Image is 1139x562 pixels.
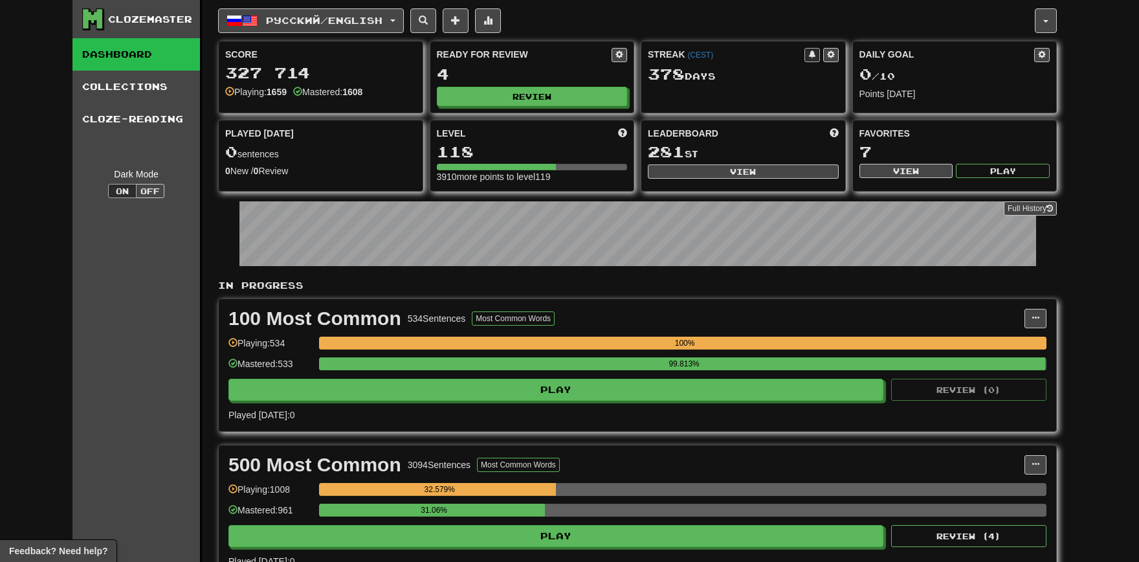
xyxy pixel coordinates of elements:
[323,483,556,496] div: 32.579%
[648,127,718,140] span: Leaderboard
[410,8,436,33] button: Search sentences
[225,142,238,161] span: 0
[228,525,883,547] button: Play
[228,357,313,379] div: Mastered: 533
[648,164,839,179] button: View
[437,170,628,183] div: 3910 more points to level 119
[859,48,1035,62] div: Daily Goal
[225,65,416,81] div: 327 714
[859,71,895,82] span: / 10
[437,87,628,106] button: Review
[228,337,313,358] div: Playing: 534
[648,65,685,83] span: 378
[72,38,200,71] a: Dashboard
[477,458,560,472] button: Most Common Words
[408,312,466,325] div: 534 Sentences
[437,66,628,82] div: 4
[687,51,713,60] a: (CEST)
[9,545,107,557] span: Open feedback widget
[225,144,416,161] div: sentences
[266,15,382,26] span: Русский / English
[472,311,555,326] button: Most Common Words
[225,85,287,98] div: Playing:
[293,85,362,98] div: Mastered:
[323,357,1045,370] div: 99.813%
[956,164,1050,178] button: Play
[228,309,401,328] div: 100 Most Common
[891,525,1046,547] button: Review (4)
[136,184,164,198] button: Off
[648,144,839,161] div: st
[72,71,200,103] a: Collections
[859,87,1050,100] div: Points [DATE]
[648,142,685,161] span: 281
[82,168,190,181] div: Dark Mode
[72,103,200,135] a: Cloze-Reading
[225,164,416,177] div: New / Review
[859,65,872,83] span: 0
[891,379,1046,401] button: Review (0)
[323,504,545,517] div: 31.06%
[408,458,470,471] div: 3094 Sentences
[859,127,1050,140] div: Favorites
[830,127,839,140] span: This week in points, UTC
[225,48,416,61] div: Score
[323,337,1046,350] div: 100%
[648,66,839,83] div: Day s
[342,87,362,97] strong: 1608
[225,127,294,140] span: Played [DATE]
[218,8,404,33] button: Русский/English
[254,166,259,176] strong: 0
[267,87,287,97] strong: 1659
[475,8,501,33] button: More stats
[108,13,192,26] div: Clozemaster
[437,144,628,160] div: 118
[225,166,230,176] strong: 0
[1004,201,1057,216] a: Full History
[228,410,294,420] span: Played [DATE]: 0
[228,455,401,475] div: 500 Most Common
[437,48,612,61] div: Ready for Review
[618,127,627,140] span: Score more points to level up
[859,164,953,178] button: View
[437,127,466,140] span: Level
[443,8,469,33] button: Add sentence to collection
[228,483,313,504] div: Playing: 1008
[648,48,804,61] div: Streak
[218,279,1057,292] p: In Progress
[859,144,1050,160] div: 7
[228,379,883,401] button: Play
[228,504,313,525] div: Mastered: 961
[108,184,137,198] button: On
